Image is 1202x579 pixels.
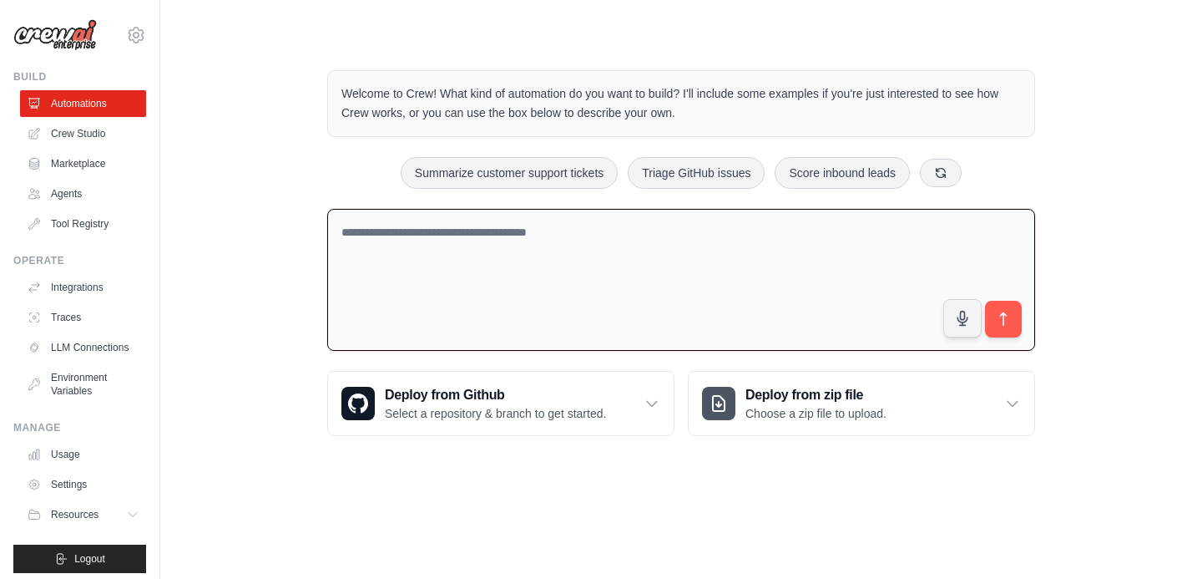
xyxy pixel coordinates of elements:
[13,545,146,573] button: Logout
[1119,499,1202,579] iframe: Chat Widget
[341,84,1021,123] p: Welcome to Crew! What kind of automation do you want to build? I'll include some examples if you'...
[20,120,146,147] a: Crew Studio
[74,552,105,566] span: Logout
[20,150,146,177] a: Marketplace
[385,405,606,422] p: Select a repository & branch to get started.
[20,501,146,528] button: Resources
[20,364,146,404] a: Environment Variables
[20,180,146,207] a: Agents
[13,254,146,267] div: Operate
[51,508,98,521] span: Resources
[13,70,146,84] div: Build
[20,334,146,361] a: LLM Connections
[401,157,618,189] button: Summarize customer support tickets
[13,421,146,434] div: Manage
[20,441,146,468] a: Usage
[20,90,146,117] a: Automations
[13,19,97,51] img: Logo
[20,304,146,331] a: Traces
[20,471,146,498] a: Settings
[20,211,146,237] a: Tool Registry
[628,157,765,189] button: Triage GitHub issues
[1119,499,1202,579] div: 聊天小组件
[745,385,886,405] h3: Deploy from zip file
[385,385,606,405] h3: Deploy from Github
[20,274,146,301] a: Integrations
[745,405,886,422] p: Choose a zip file to upload.
[775,157,910,189] button: Score inbound leads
